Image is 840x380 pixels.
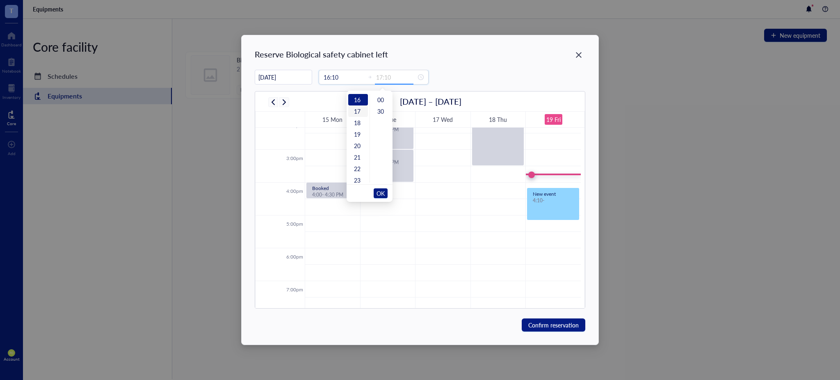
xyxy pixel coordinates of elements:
button: Close [572,48,585,62]
div: 23 [348,174,368,186]
input: Start time [324,73,364,82]
span: Close [572,50,585,60]
div: 7:00pm [285,286,305,293]
span: 4:00 - 4:30 PM [312,191,343,198]
div: 3:00pm [285,155,305,162]
a: September 15, 2025 [321,114,344,125]
div: 4:10 - [533,197,573,204]
span: Booked [312,185,329,192]
div: 16 [348,94,368,105]
button: OK [374,188,388,198]
a: September 19, 2025 [545,114,562,125]
span: Confirm reservation [528,320,579,330]
div: 22 [348,163,368,174]
div: 21 [348,151,368,163]
input: mm/dd/yyyy [255,69,312,85]
button: Previous week [268,97,278,107]
div: 6:00pm [285,253,305,261]
div: Reserve Biological safety cabinet left [255,48,585,60]
div: 30 [372,105,391,117]
div: 18 Thu [489,115,507,124]
a: September 18, 2025 [487,114,509,125]
a: September 17, 2025 [431,114,454,125]
div: 00 [372,94,391,105]
div: 19 Fri [546,115,561,124]
div: 20 [348,140,368,151]
div: 19 [348,128,368,140]
div: 5:00pm [285,220,305,228]
div: 17 [348,105,368,117]
button: Next week [279,97,289,107]
input: End time [376,73,416,82]
div: 15 Mon [322,115,342,124]
button: Confirm reservation [522,318,585,332]
h2: [DATE] – [DATE] [400,96,461,107]
div: New event [533,192,573,197]
div: 17 Wed [433,115,453,124]
div: 18 [348,117,368,128]
div: 4:00pm [285,188,305,195]
span: OK [377,185,385,201]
